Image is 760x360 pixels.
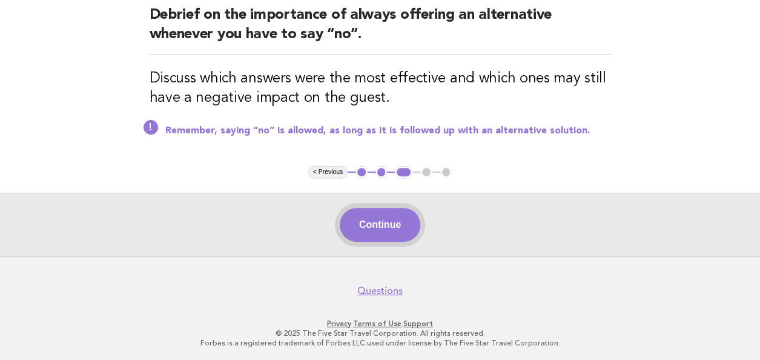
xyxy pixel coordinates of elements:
button: 2 [375,166,388,178]
h2: Debrief on the importance of always offering an alternative whenever you have to say “no”. [150,5,611,55]
p: Forbes is a registered trademark of Forbes LLC used under license by The Five Star Travel Corpora... [17,338,743,348]
p: © 2025 The Five Star Travel Corporation. All rights reserved. [17,328,743,338]
button: Continue [340,208,420,242]
a: Terms of Use [353,319,401,328]
button: < Previous [308,166,348,178]
a: Privacy [327,319,351,328]
p: · · [17,319,743,328]
button: 3 [395,166,412,178]
button: 1 [355,166,368,178]
a: Questions [357,285,403,297]
p: Remember, saying “no” is allowed, as long as it is followed up with an alternative solution. [165,125,611,137]
h3: Discuss which answers were the most effective and which ones may still have a negative impact on ... [150,69,611,108]
a: Support [403,319,433,328]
